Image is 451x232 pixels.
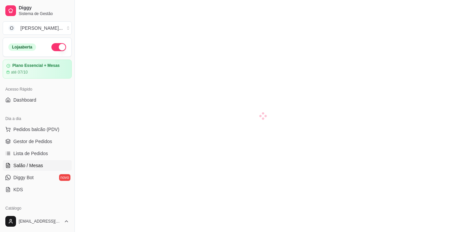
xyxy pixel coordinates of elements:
a: Salão / Mesas [3,160,72,171]
span: Salão / Mesas [13,162,43,169]
div: Loja aberta [8,43,36,51]
div: [PERSON_NAME] ... [20,25,63,31]
button: Pedidos balcão (PDV) [3,124,72,135]
span: Dashboard [13,97,36,103]
a: KDS [3,184,72,195]
span: Lista de Pedidos [13,150,48,157]
a: DiggySistema de Gestão [3,3,72,19]
a: Dashboard [3,95,72,105]
span: Sistema de Gestão [19,11,69,16]
a: Gestor de Pedidos [3,136,72,147]
span: Diggy [19,5,69,11]
a: Lista de Pedidos [3,148,72,159]
span: Pedidos balcão (PDV) [13,126,59,133]
div: Acesso Rápido [3,84,72,95]
a: Plano Essencial + Mesasaté 07/10 [3,60,72,79]
span: KDS [13,186,23,193]
div: Catálogo [3,203,72,214]
span: [EMAIL_ADDRESS][DOMAIN_NAME] [19,219,61,224]
span: Diggy Bot [13,174,34,181]
span: O [8,25,15,31]
article: até 07/10 [11,70,28,75]
button: [EMAIL_ADDRESS][DOMAIN_NAME] [3,213,72,229]
button: Alterar Status [51,43,66,51]
button: Select a team [3,21,72,35]
div: Dia a dia [3,113,72,124]
span: Gestor de Pedidos [13,138,52,145]
a: Diggy Botnovo [3,172,72,183]
article: Plano Essencial + Mesas [12,63,60,68]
